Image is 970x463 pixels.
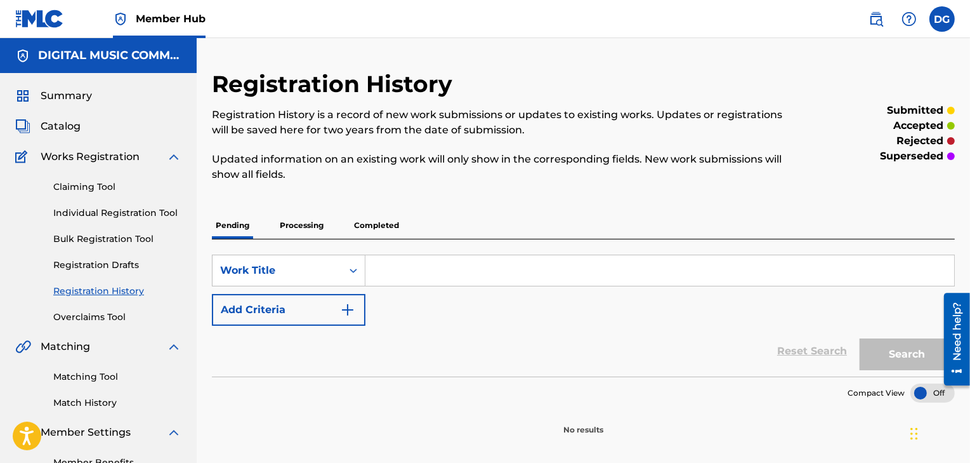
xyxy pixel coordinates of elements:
[887,103,943,118] p: submitted
[15,149,32,164] img: Works Registration
[53,258,181,272] a: Registration Drafts
[53,370,181,384] a: Matching Tool
[212,107,784,138] p: Registration History is a record of new work submissions or updates to existing works. Updates or...
[166,339,181,354] img: expand
[41,149,140,164] span: Works Registration
[15,339,31,354] img: Matching
[53,206,181,220] a: Individual Registration Tool
[896,6,922,32] div: Help
[212,152,784,182] p: Updated information on an existing work will only show in the corresponding fields. New work subm...
[907,402,970,463] iframe: Chat Widget
[38,48,181,63] h5: DIGITAL MUSIC COMMERCE AND EXCHANGE LIMITED
[15,425,30,440] img: Member Settings
[340,302,355,318] img: 9d2ae6d4665cec9f34b9.svg
[212,294,365,326] button: Add Criteria
[15,119,81,134] a: CatalogCatalog
[350,212,403,239] p: Completed
[15,88,92,104] a: SummarySummary
[929,6,955,32] div: User Menu
[212,70,459,98] h2: Registration History
[113,11,128,27] img: Top Rightsholder
[212,255,955,377] form: Search Form
[863,6,889,32] a: Public Search
[53,232,181,246] a: Bulk Registration Tool
[15,88,30,104] img: Summary
[53,311,181,324] a: Overclaims Tool
[848,387,905,399] span: Compact View
[276,212,327,239] p: Processing
[934,288,970,391] iframe: Resource Center
[53,396,181,410] a: Match History
[15,10,64,28] img: MLC Logo
[41,425,131,440] span: Member Settings
[893,118,943,133] p: accepted
[910,415,918,453] div: Drag
[41,88,92,104] span: Summary
[868,11,884,27] img: search
[136,11,206,26] span: Member Hub
[901,11,917,27] img: help
[53,180,181,194] a: Claiming Tool
[880,149,943,164] p: superseded
[41,119,81,134] span: Catalog
[41,339,90,354] span: Matching
[212,212,253,239] p: Pending
[896,133,943,149] p: rejected
[15,119,30,134] img: Catalog
[166,149,181,164] img: expand
[53,285,181,298] a: Registration History
[15,48,30,64] img: Accounts
[166,425,181,440] img: expand
[220,263,334,278] div: Work Title
[563,409,603,436] p: No results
